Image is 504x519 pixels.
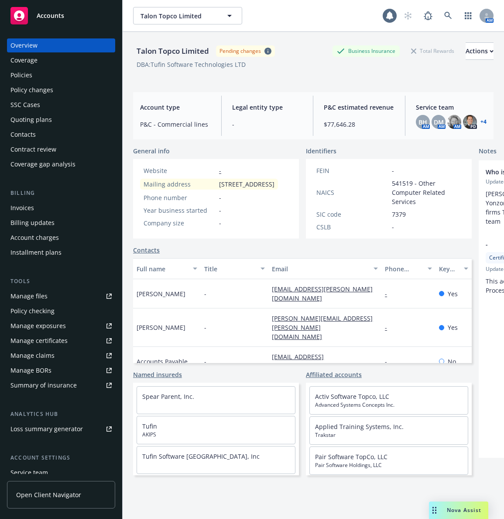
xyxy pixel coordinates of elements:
a: Contacts [7,128,115,142]
a: Tufin [142,422,157,430]
a: Named insureds [133,370,182,379]
div: Policies [10,68,32,82]
span: Trakstar [315,431,463,439]
div: Full name [137,264,188,273]
button: Phone number [381,258,435,279]
div: Account settings [7,453,115,462]
div: SSC Cases [10,98,40,112]
div: Billing [7,189,115,197]
span: Nova Assist [447,506,481,514]
a: Manage files [7,289,115,303]
a: Spear Parent, Inc. [142,392,194,401]
div: Policy changes [10,83,53,97]
a: Manage exposures [7,319,115,333]
div: Phone number [144,193,216,202]
a: Account charges [7,231,115,245]
a: Search [439,7,457,24]
span: Service team [416,103,487,112]
a: Contract review [7,142,115,156]
a: [PERSON_NAME][EMAIL_ADDRESS][PERSON_NAME][DOMAIN_NAME] [272,314,373,341]
span: - [204,357,206,366]
button: Talon Topco Limited [133,7,242,24]
a: Coverage gap analysis [7,157,115,171]
span: AKIPS [142,431,290,439]
button: Full name [133,258,201,279]
a: Manage claims [7,349,115,363]
a: Tufin Software [GEOGRAPHIC_DATA], Inc [142,452,260,460]
button: Email [268,258,381,279]
a: Policy checking [7,304,115,318]
a: Loss summary generator [7,422,115,436]
span: - [219,193,221,202]
a: Policy changes [7,83,115,97]
span: Pending changes [216,45,275,56]
span: Accounts Payable [137,357,188,366]
img: photo [463,115,477,129]
a: [EMAIL_ADDRESS][DOMAIN_NAME] [272,353,329,370]
a: +4 [480,119,487,125]
span: [PERSON_NAME] [137,289,185,298]
div: Title [204,264,255,273]
div: Contacts [10,128,36,142]
div: Key contact [439,264,459,273]
a: Accounts [7,3,115,28]
div: CSLB [316,222,388,232]
div: Service team [10,466,48,480]
span: $77,646.28 [324,120,394,129]
div: Drag to move [429,502,440,519]
div: Phone number [385,264,422,273]
a: Policies [7,68,115,82]
span: Open Client Navigator [16,490,81,499]
button: Nova Assist [429,502,488,519]
a: Contacts [133,246,160,255]
span: - [204,289,206,298]
span: Accounts [37,12,64,19]
span: - [392,166,394,175]
span: Notes [479,146,497,157]
a: Billing updates [7,216,115,230]
span: DM [434,118,444,127]
button: Key contact [435,258,472,279]
span: Identifiers [306,146,336,156]
span: BH [418,118,427,127]
span: P&C estimated revenue [324,103,394,112]
div: Company size [144,218,216,228]
a: Quoting plans [7,113,115,127]
span: 541519 - Other Computer Related Services [392,179,461,206]
div: Manage files [10,289,48,303]
a: SSC Cases [7,98,115,112]
span: - [219,206,221,215]
div: Coverage gap analysis [10,157,75,171]
span: Yes [448,323,458,332]
div: Policy checking [10,304,55,318]
span: Talon Topco Limited [141,11,216,21]
div: Talon Topco Limited [133,45,213,57]
span: - [204,323,206,332]
a: Activ Software Topco, LLC [315,392,389,401]
div: Loss summary generator [10,422,83,436]
a: Switch app [459,7,477,24]
span: Advanced Systems Concepts Inc. [315,401,463,409]
div: Business Insurance [333,45,400,56]
a: Summary of insurance [7,378,115,392]
div: Invoices [10,201,34,215]
span: - [232,120,303,129]
span: General info [133,146,170,156]
div: Contract review [10,142,56,156]
a: - [219,166,221,175]
a: [EMAIL_ADDRESS][PERSON_NAME][DOMAIN_NAME] [272,285,373,302]
span: No [448,357,456,366]
div: Manage exposures [10,319,66,333]
a: Manage certificates [7,334,115,348]
div: Email [272,264,368,273]
a: Affiliated accounts [306,370,362,379]
div: Mailing address [144,180,216,189]
a: Pair Software TopCo, LLC [315,453,387,461]
div: Analytics hub [7,410,115,419]
div: Total Rewards [407,45,459,56]
span: Account type [140,103,211,112]
div: Coverage [10,53,38,67]
div: Tools [7,277,115,286]
span: [STREET_ADDRESS] [219,180,274,189]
